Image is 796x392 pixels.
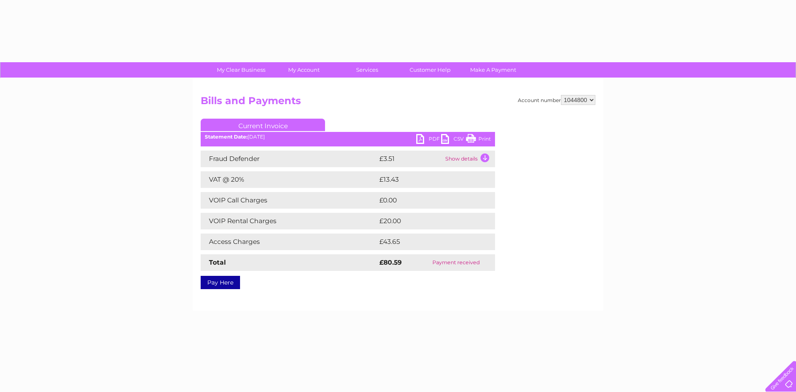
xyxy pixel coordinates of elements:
td: Show details [443,151,495,167]
a: CSV [441,134,466,146]
td: £0.00 [377,192,476,209]
h2: Bills and Payments [201,95,595,111]
td: Payment received [417,254,495,271]
td: Fraud Defender [201,151,377,167]
a: PDF [416,134,441,146]
td: £20.00 [377,213,479,229]
td: VAT @ 20% [201,171,377,188]
a: My Clear Business [207,62,275,78]
b: Statement Date: [205,134,248,140]
td: £3.51 [377,151,443,167]
td: £43.65 [377,234,478,250]
a: Pay Here [201,276,240,289]
a: Make A Payment [459,62,527,78]
strong: Total [209,258,226,266]
td: VOIP Call Charges [201,192,377,209]
a: Services [333,62,401,78]
a: My Account [270,62,338,78]
strong: £80.59 [379,258,402,266]
td: VOIP Rental Charges [201,213,377,229]
div: Account number [518,95,595,105]
td: £13.43 [377,171,478,188]
a: Current Invoice [201,119,325,131]
a: Print [466,134,491,146]
div: [DATE] [201,134,495,140]
td: Access Charges [201,234,377,250]
a: Customer Help [396,62,464,78]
